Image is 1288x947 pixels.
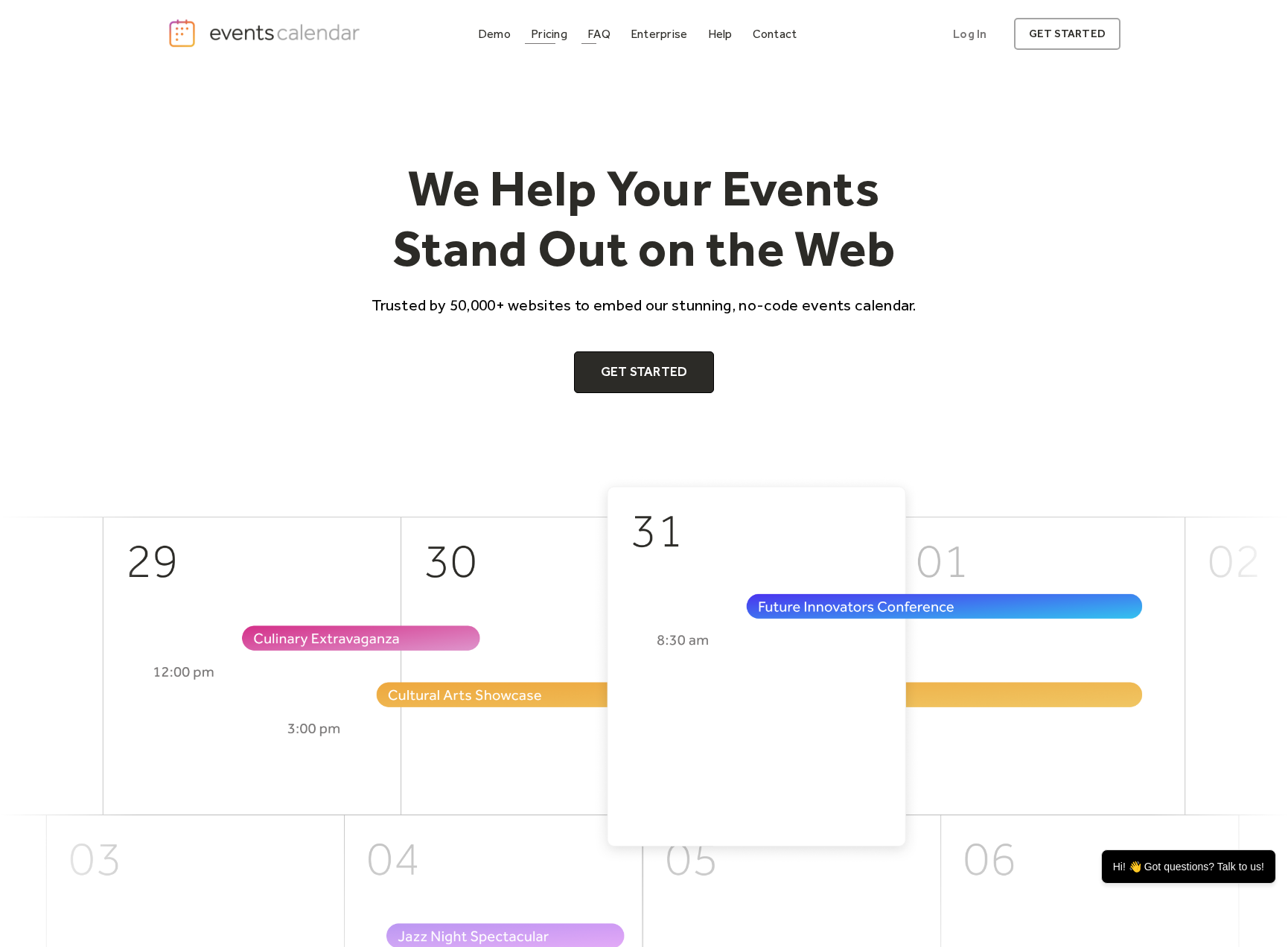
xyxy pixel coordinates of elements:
a: Get Started [574,351,715,393]
div: Enterprise [631,30,687,38]
a: Enterprise [625,24,693,44]
div: Contact [753,30,797,38]
a: Demo [472,24,517,44]
a: FAQ [581,24,616,44]
div: Pricing [531,30,567,38]
a: get started [1014,18,1120,50]
h1: We Help Your Events Stand Out on the Web [358,158,930,279]
div: Demo [478,30,511,38]
p: Trusted by 50,000+ websites to embed our stunning, no-code events calendar. [358,294,930,316]
a: Contact [747,24,803,44]
div: FAQ [587,30,610,38]
a: Pricing [525,24,573,44]
a: home [168,18,364,48]
a: Log In [938,18,1001,50]
div: Help [708,30,733,38]
a: Help [702,24,739,44]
